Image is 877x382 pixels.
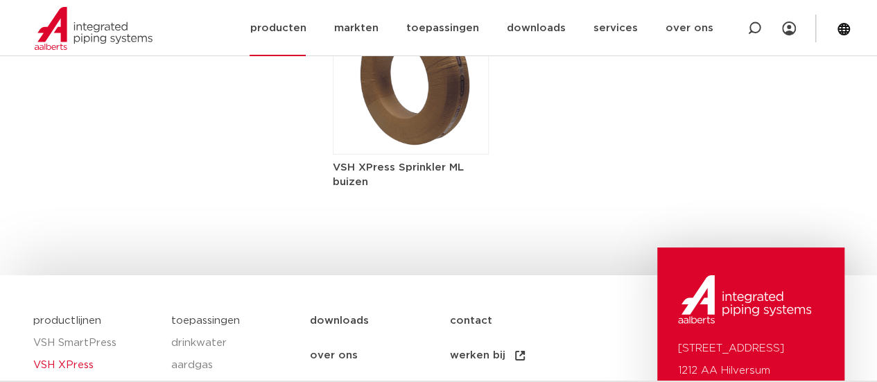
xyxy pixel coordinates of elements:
a: aardgas [171,354,296,376]
a: downloads [310,304,449,338]
a: VSH XPress [33,354,158,376]
a: werken bij [449,338,589,373]
a: VSH SmartPress [33,332,158,354]
a: VSH XPress Sprinkler ML buizen [333,73,489,189]
a: contact [449,304,589,338]
a: over ons [310,338,449,373]
a: drinkwater [171,332,296,354]
a: productlijnen [33,315,101,326]
h5: VSH XPress Sprinkler ML buizen [333,160,489,189]
a: toepassingen [171,315,240,326]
